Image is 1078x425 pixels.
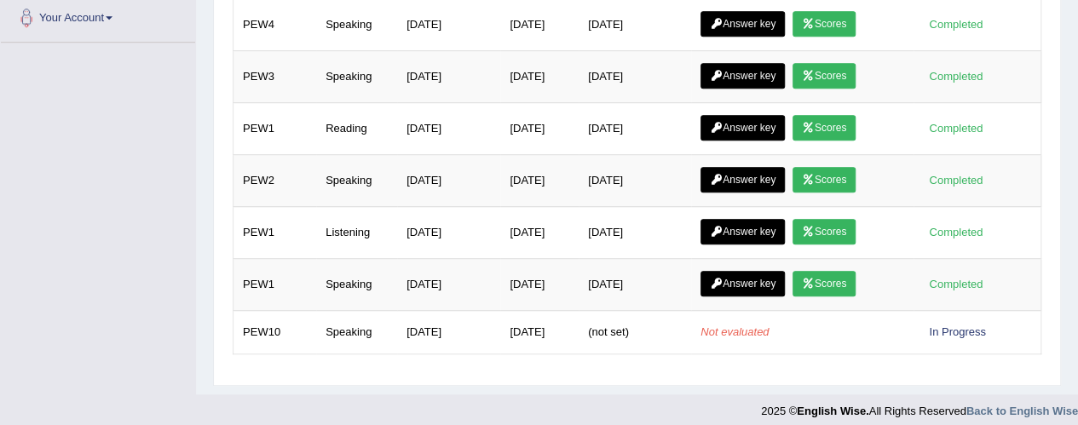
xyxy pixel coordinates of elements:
[793,63,856,89] a: Scores
[923,275,989,293] div: Completed
[923,67,989,85] div: Completed
[500,103,579,155] td: [DATE]
[923,223,989,241] div: Completed
[316,207,397,259] td: Listening
[700,11,785,37] a: Answer key
[316,51,397,103] td: Speaking
[700,271,785,296] a: Answer key
[579,51,691,103] td: [DATE]
[233,311,317,354] td: PEW10
[397,207,500,259] td: [DATE]
[316,155,397,207] td: Speaking
[923,323,993,341] div: In Progress
[233,51,317,103] td: PEW3
[233,155,317,207] td: PEW2
[500,259,579,311] td: [DATE]
[793,11,856,37] a: Scores
[233,207,317,259] td: PEW1
[579,207,691,259] td: [DATE]
[397,103,500,155] td: [DATE]
[316,103,397,155] td: Reading
[793,115,856,141] a: Scores
[793,271,856,296] a: Scores
[966,405,1078,417] a: Back to English Wise
[923,171,989,189] div: Completed
[500,51,579,103] td: [DATE]
[316,259,397,311] td: Speaking
[700,63,785,89] a: Answer key
[579,103,691,155] td: [DATE]
[923,119,989,137] div: Completed
[500,311,579,354] td: [DATE]
[797,405,868,417] strong: English Wise.
[397,51,500,103] td: [DATE]
[579,259,691,311] td: [DATE]
[793,219,856,244] a: Scores
[700,167,785,192] a: Answer key
[700,115,785,141] a: Answer key
[700,325,769,338] em: Not evaluated
[761,394,1078,419] div: 2025 © All Rights Reserved
[316,311,397,354] td: Speaking
[397,259,500,311] td: [DATE]
[233,103,317,155] td: PEW1
[233,259,317,311] td: PEW1
[397,155,500,207] td: [DATE]
[397,311,500,354] td: [DATE]
[700,219,785,244] a: Answer key
[579,155,691,207] td: [DATE]
[500,207,579,259] td: [DATE]
[588,325,629,338] span: (not set)
[500,155,579,207] td: [DATE]
[923,15,989,33] div: Completed
[793,167,856,192] a: Scores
